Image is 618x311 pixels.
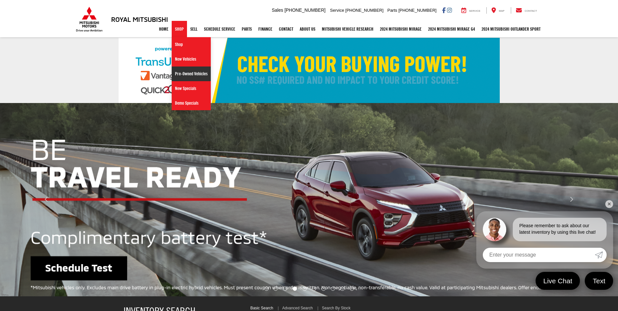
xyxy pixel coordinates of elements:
span: Map [499,9,504,12]
a: Sell [187,21,201,37]
a: 2024 Mitsubishi Mirage G4 [425,21,478,37]
span: Text [589,276,609,285]
a: Finance [255,21,276,37]
div: Please remember to ask about our latest inventory by using this live chat! [513,218,607,241]
span: Service [469,9,481,12]
span: Service [330,8,344,13]
a: Service [456,7,485,14]
a: Contact [276,21,296,37]
a: Live Chat [536,272,580,290]
img: Agent profile photo [483,218,506,241]
img: Mitsubishi [75,7,104,32]
span: Parts [387,8,397,13]
a: About Us [296,21,319,37]
li: Go to slide number 1. [264,287,268,291]
a: New Specials [172,81,211,96]
button: Click to view next picture. [525,116,618,283]
img: Check Your Buying Power [119,38,500,103]
a: Demo Specials [172,96,211,110]
a: Shop [172,21,187,37]
li: Go to slide number 5. [303,287,307,291]
a: Mitsubishi Vehicle Research [319,21,377,37]
span: Contact [525,9,537,12]
a: 2024 Mitsubishi Mirage [377,21,425,37]
a: 2024 Mitsubishi Outlander SPORT [478,21,544,37]
a: Shop [172,37,211,52]
a: Pre-Owned Vehicles [172,67,211,81]
a: Home [156,21,172,37]
span: [PHONE_NUMBER] [345,8,383,13]
li: Go to slide number 4. [293,287,297,291]
span: [PHONE_NUMBER] [284,7,325,13]
span: Live Chat [540,276,576,285]
li: Go to slide number 10. [350,287,354,291]
a: Map [486,7,509,14]
a: Instagram: Click to visit our Instagram page [447,7,452,13]
input: Enter your message [483,248,595,262]
a: Schedule Service: Opens in a new tab [201,21,238,37]
li: Go to slide number 6. [312,287,316,291]
a: Facebook: Click to visit our Facebook page [442,7,446,13]
a: Contact [511,7,542,14]
a: Parts: Opens in a new tab [238,21,255,37]
h3: Royal Mitsubishi [111,16,168,23]
a: New Vehicles [172,52,211,67]
li: Go to slide number 3. [283,287,287,291]
a: Submit [595,248,607,262]
li: Go to slide number 9. [340,287,344,291]
li: Go to slide number 8. [331,287,335,291]
a: Text [585,272,613,290]
li: Go to slide number 2. [274,287,278,291]
span: [PHONE_NUMBER] [398,8,437,13]
span: Sales [272,7,283,13]
li: Go to slide number 7. [321,287,325,291]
